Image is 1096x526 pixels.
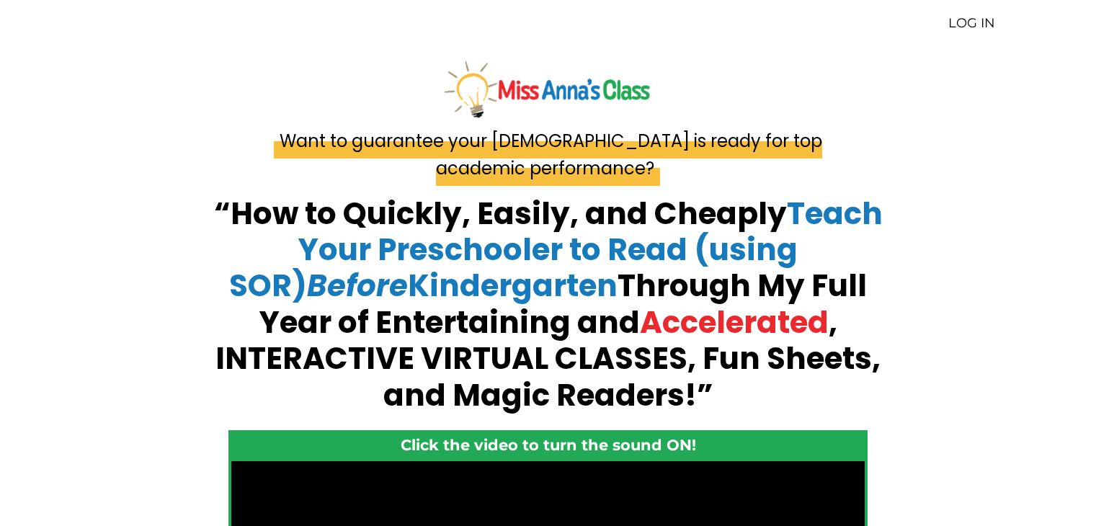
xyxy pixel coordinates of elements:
[307,264,408,307] em: Before
[214,192,883,416] strong: “How to Quickly, Easily, and Cheaply Through My Full Year of Entertaining and , INTERACTIVE VIRTU...
[229,192,883,308] span: Teach Your Preschooler to Read (using SOR) Kindergarten
[640,301,829,344] span: Accelerated
[401,436,696,454] strong: Click the video to turn the sound ON!
[274,123,822,186] span: Want to guarantee your [DEMOGRAPHIC_DATA] is ready for top academic performance?
[948,15,995,31] a: LOG IN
